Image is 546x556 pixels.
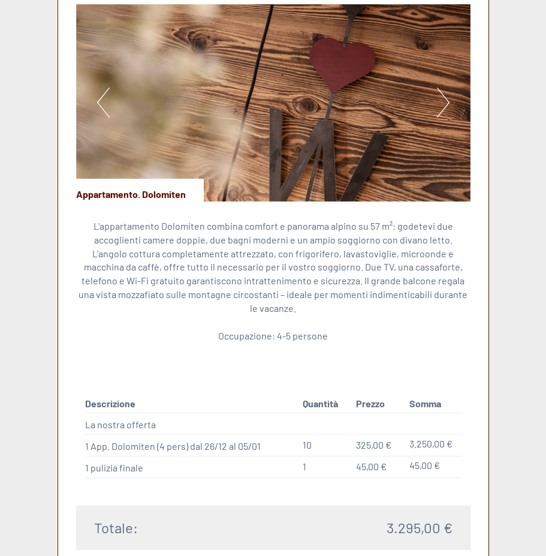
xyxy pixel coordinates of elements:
th: Somma [405,395,461,413]
button: Invia [331,311,395,337]
td: La nostra offerta [85,413,298,435]
div: Appartamento. Dolomiten [76,179,204,202]
th: Quantità [298,395,351,413]
img: image [76,4,470,202]
th: Descrizione [85,395,298,413]
th: Prezzo [351,395,405,413]
small: 17:29 [18,58,177,67]
p: L'appartamento Dolomiten combina comfort e panorama alpino su 57 m²: godetevi due accoglienti cam... [76,220,470,343]
td: 45,00 € [405,456,461,478]
span: 45,00 € [356,461,387,472]
button: Next [437,88,450,118]
td: 1 App. Dolomiten (4 pers) dal 26/12 al 05/01 [85,435,298,456]
div: Appartements & Wellness [PERSON_NAME] [18,35,177,44]
span: 325,00 € [356,439,391,450]
td: 10 [298,435,351,456]
div: Totale: [85,518,273,538]
button: Previous [97,88,110,118]
td: 3.250,00 € [405,435,461,456]
td: 1 [298,456,351,478]
span: 3.295,00 € [387,518,453,538]
div: Buon giorno, come possiamo aiutarla? [9,32,183,69]
td: 1 pulizia finale [85,456,298,478]
div: giovedì [173,9,222,29]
